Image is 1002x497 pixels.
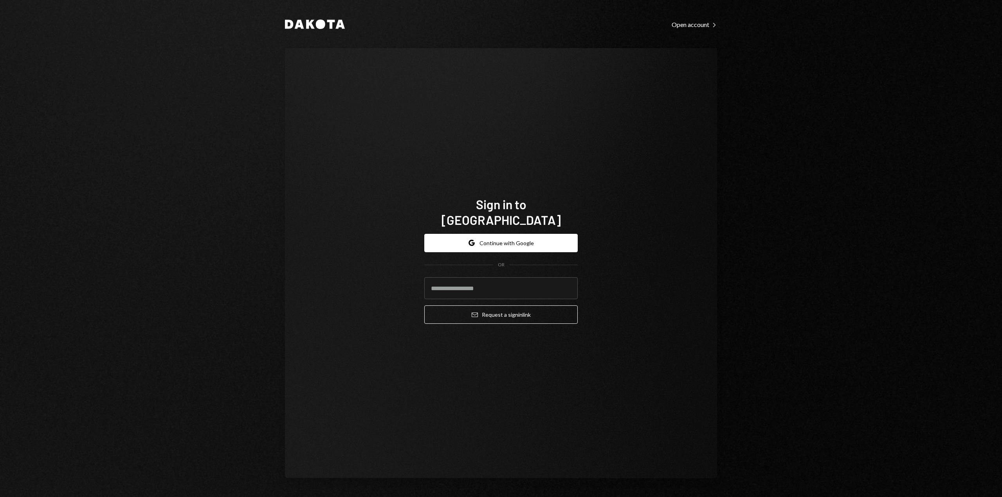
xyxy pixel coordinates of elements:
[672,21,717,29] div: Open account
[498,262,505,268] div: OR
[424,196,578,228] h1: Sign in to [GEOGRAPHIC_DATA]
[672,20,717,29] a: Open account
[424,234,578,252] button: Continue with Google
[424,305,578,324] button: Request a signinlink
